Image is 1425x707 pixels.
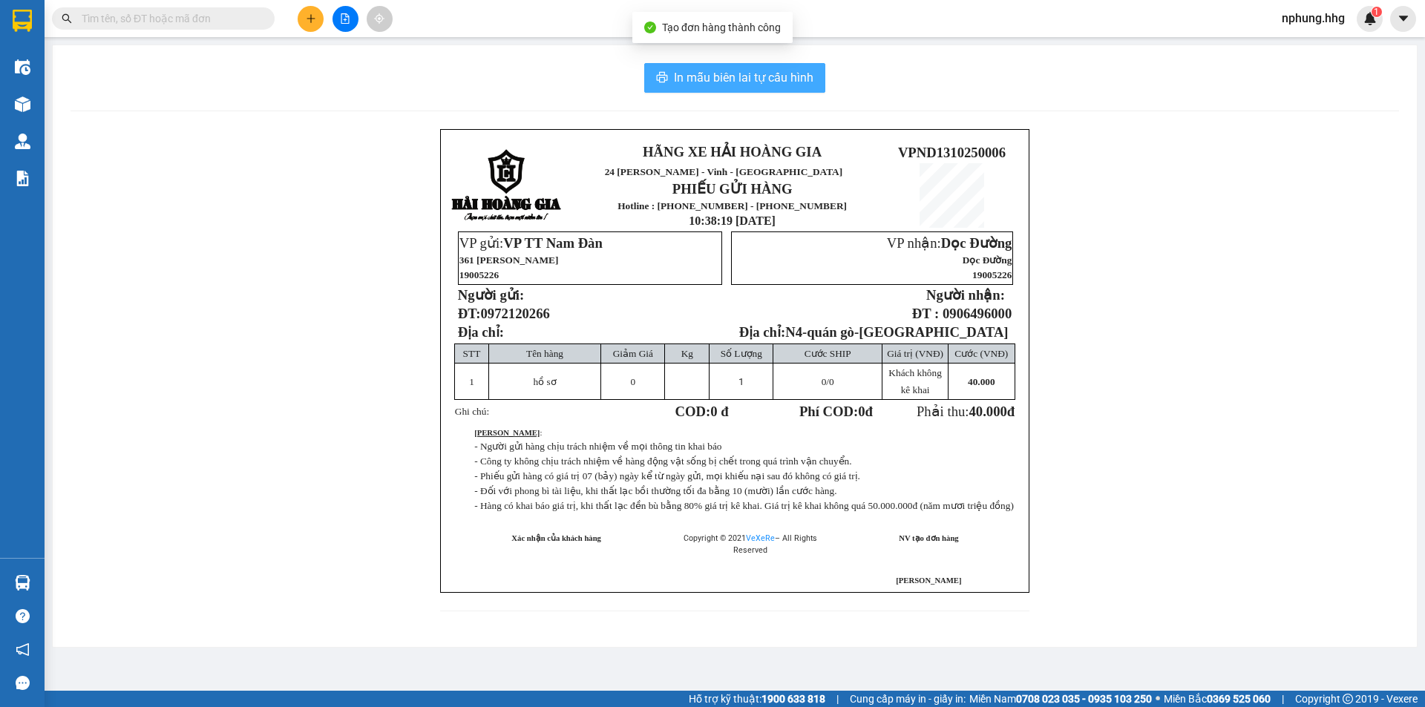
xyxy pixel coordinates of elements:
span: Miền Nam [969,691,1152,707]
span: message [16,676,30,690]
span: /0 [822,376,834,387]
span: 0906496000 [943,306,1012,321]
span: caret-down [1397,12,1410,25]
span: 1 [1374,7,1379,17]
span: printer [656,71,668,85]
span: : [474,429,542,437]
strong: NV tạo đơn hàng [899,534,958,542]
strong: Địa chỉ: [739,324,785,340]
strong: [PERSON_NAME] [474,429,540,437]
span: đ [1007,404,1015,419]
span: ⚪️ [1156,696,1160,702]
strong: Người nhận: [926,287,1005,303]
span: 10:38:19 [DATE] [689,214,776,227]
span: 40.000 [969,404,1006,419]
input: Tìm tên, số ĐT hoặc mã đơn [82,10,257,27]
strong: 1900 633 818 [761,693,825,705]
span: nphung.hhg [1270,9,1357,27]
span: 0 [822,376,827,387]
span: plus [306,13,316,24]
span: 0 [858,404,865,419]
span: Địa chỉ: [458,324,504,340]
span: 1 [738,376,744,387]
button: plus [298,6,324,32]
span: 0 đ [710,404,728,419]
span: 24 [PERSON_NAME] - Vinh - [GEOGRAPHIC_DATA] [605,166,843,177]
img: icon-new-feature [1363,12,1377,25]
span: 19005226 [459,269,499,280]
span: - Phiếu gửi hàng có giá trị 07 (bảy) ngày kể từ ngày gửi, mọi khiếu nại sau đó không có giá trị. [474,470,860,481]
a: VeXeRe [746,533,775,543]
span: 19005226 [972,269,1012,280]
strong: Xác nhận của khách hàng [511,534,601,542]
span: Số Lượng [721,348,762,359]
span: copyright [1343,694,1353,704]
span: Dọc Đường [963,254,1012,266]
span: Khách không kê khai [888,367,941,395]
img: warehouse-icon [15,575,30,591]
span: | [836,691,839,707]
span: VP gửi: [459,235,603,251]
span: In mẫu biên lai tự cấu hình [674,68,813,87]
span: 1 [469,376,474,387]
span: Cước (VNĐ) [954,348,1008,359]
span: Phải thu: [917,404,1015,419]
span: VP TT Nam Đàn [503,235,603,251]
span: [PERSON_NAME] [896,576,961,585]
span: Giảm Giá [613,348,653,359]
span: Tạo đơn hàng thành công [662,22,781,33]
span: Hỗ trợ kỹ thuật: [689,691,825,707]
button: printerIn mẫu biên lai tự cấu hình [644,63,825,93]
img: solution-icon [15,171,30,186]
strong: COD: [675,404,729,419]
span: hồ sơ [533,376,556,387]
span: search [62,13,72,24]
button: file-add [332,6,358,32]
span: file-add [340,13,350,24]
span: Miền Bắc [1164,691,1271,707]
span: Kg [681,348,693,359]
span: - Hàng có khai báo giá trị, khi thất lạc đền bù bằng 80% giá trị kê khai. Giá trị kê khai không q... [474,500,1014,511]
span: - Người gửi hàng chịu trách nhiệm về mọi thông tin khai báo [474,441,721,452]
span: - Đối với phong bì tài liệu, khi thất lạc bồi thường tối đa bằng 10 (mười) lần cước hàng. [474,485,836,496]
img: logo [451,149,563,223]
span: Dọc Đường [941,235,1012,251]
span: 0 [631,376,636,387]
button: caret-down [1390,6,1416,32]
strong: Phí COD: đ [799,404,873,419]
strong: HÃNG XE HẢI HOÀNG GIA [643,144,822,160]
strong: Hotline : [PHONE_NUMBER] - [PHONE_NUMBER] [617,200,847,211]
img: logo-vxr [13,10,32,32]
span: 361 [PERSON_NAME] [459,254,559,266]
span: - Công ty không chịu trách nhiệm về hàng động vật sống bị chết trong quá trình vận chuyển. [474,456,851,467]
span: Tên hàng [526,348,563,359]
strong: PHIẾU GỬI HÀNG [672,181,793,197]
span: | [1282,691,1284,707]
span: Cước SHIP [805,348,851,359]
strong: ĐT: [458,306,550,321]
span: Ghi chú: [455,406,489,417]
span: notification [16,642,30,657]
span: Giá trị (VNĐ) [887,348,943,359]
span: Copyright © 2021 – All Rights Reserved [684,533,817,555]
img: warehouse-icon [15,59,30,75]
strong: 0369 525 060 [1207,693,1271,705]
span: 0972120266 [481,306,550,321]
strong: Người gửi: [458,287,524,303]
span: aim [374,13,384,24]
img: warehouse-icon [15,134,30,149]
button: aim [367,6,393,32]
span: question-circle [16,609,30,623]
span: VPND1310250006 [898,145,1006,160]
strong: ĐT : [912,306,939,321]
span: check-circle [644,22,656,33]
strong: N4-quán gò-[GEOGRAPHIC_DATA] [785,324,1008,340]
span: 40.000 [968,376,995,387]
span: VP nhận: [887,235,1012,251]
strong: 0708 023 035 - 0935 103 250 [1016,693,1152,705]
span: STT [463,348,481,359]
span: Cung cấp máy in - giấy in: [850,691,966,707]
sup: 1 [1372,7,1382,17]
img: warehouse-icon [15,96,30,112]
